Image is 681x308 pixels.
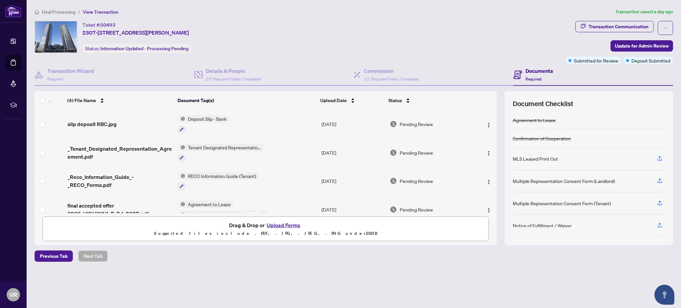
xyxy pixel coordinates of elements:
[78,8,80,16] li: /
[83,9,118,15] span: View Transaction
[400,149,433,156] span: Pending Review
[513,135,571,142] div: Confirmation of Cooperation
[247,211,257,218] div: + 1
[178,172,185,180] img: Status Icon
[364,77,419,81] span: 1/1 Required Fields Completed
[589,21,648,32] div: Transaction Communication
[9,290,17,299] span: VR
[513,116,556,124] div: Agreement to Lease
[178,211,185,218] img: Status Icon
[82,21,115,29] div: Ticket #:
[513,155,558,162] div: MLS Leased Print Out
[185,172,259,180] span: RECO Information Guide (Tenant)
[390,149,397,156] img: Document Status
[178,144,185,151] img: Status Icon
[525,67,553,75] h4: Documents
[400,206,433,213] span: Pending Review
[513,99,573,108] span: Document Checklist
[35,21,77,53] img: IMG-N12345837_1.jpg
[483,204,494,215] button: Logo
[185,201,233,208] span: Agreement to Lease
[654,285,674,305] button: Open asap
[100,46,189,52] span: Information Updated - Processing Pending
[178,172,259,190] button: Status IconRECO Information Guide (Tenant)
[82,44,191,53] div: Status:
[185,144,264,151] span: Tenant Designated Representation Agreement
[486,208,491,213] img: Logo
[319,110,387,138] td: [DATE]
[206,77,261,81] span: 2/2 Required Fields Completed
[178,115,185,122] img: Status Icon
[78,250,108,262] button: Next Tab
[100,22,115,28] span: 50493
[68,145,173,161] span: _Tenant_Designated_Representation_Agreement.pdf
[486,122,491,128] img: Logo
[631,57,670,64] span: Deposit Submitted
[5,5,21,17] img: logo
[390,206,397,213] img: Document Status
[320,97,347,104] span: Upload Date
[43,217,488,241] span: Drag & Drop orUpload FormsSupported files include .PDF, .JPG, .JPEG, .PNG under25MB
[68,173,173,189] span: _Reco_Information_Guide_-_RECO_Forms.pdf
[318,91,386,110] th: Upload Date
[513,200,611,207] div: Multiple Representation Consent Form (Tenant)
[513,177,615,185] div: Multiple Representation Consent Form (Landlord)
[390,177,397,185] img: Document Status
[68,202,173,218] span: final accepted offer 2908_HIGHWAY_7_Rd_2307.pdf
[574,57,618,64] span: Submitted for Review
[615,41,669,51] span: Update for Admin Review
[483,119,494,129] button: Logo
[386,91,471,110] th: Status
[229,221,302,230] span: Drag & Drop or
[615,8,673,16] article: Transaction saved a day ago
[390,120,397,128] img: Document Status
[486,151,491,156] img: Logo
[35,250,73,262] button: Previous Tab
[388,97,402,104] span: Status
[35,10,39,14] span: home
[525,77,541,81] span: Required
[65,91,175,110] th: (4) File Name
[513,222,572,229] div: Notice of Fulfillment / Waiver
[47,67,94,75] h4: Transaction Wizard
[40,251,68,261] span: Previous Tab
[663,26,668,30] span: ellipsis
[319,167,387,196] td: [DATE]
[364,67,419,75] h4: Commission
[67,97,96,104] span: (4) File Name
[82,29,189,37] span: 2307-[STREET_ADDRESS][PERSON_NAME]
[483,176,494,186] button: Logo
[185,115,229,122] span: Deposit Slip - Bank
[486,179,491,185] img: Logo
[400,120,433,128] span: Pending Review
[47,230,484,237] p: Supported files include .PDF, .JPG, .JPEG, .PNG under 25 MB
[47,77,63,81] span: Required
[611,40,673,52] button: Update for Admin Review
[265,221,302,230] button: Upload Forms
[68,120,117,128] span: slip deposit RBC.jpg
[185,211,244,218] span: Confirmation of Cooperation
[319,138,387,167] td: [DATE]
[178,201,185,208] img: Status Icon
[175,91,318,110] th: Document Tag(s)
[400,177,433,185] span: Pending Review
[42,9,75,15] span: Deal Processing
[178,201,267,219] button: Status IconAgreement to LeaseStatus IconConfirmation of Cooperation+1
[178,115,229,133] button: Status IconDeposit Slip - Bank
[178,144,264,162] button: Status IconTenant Designated Representation Agreement
[206,67,261,75] h4: Details & People
[575,21,654,32] button: Transaction Communication
[319,195,387,224] td: [DATE]
[483,147,494,158] button: Logo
